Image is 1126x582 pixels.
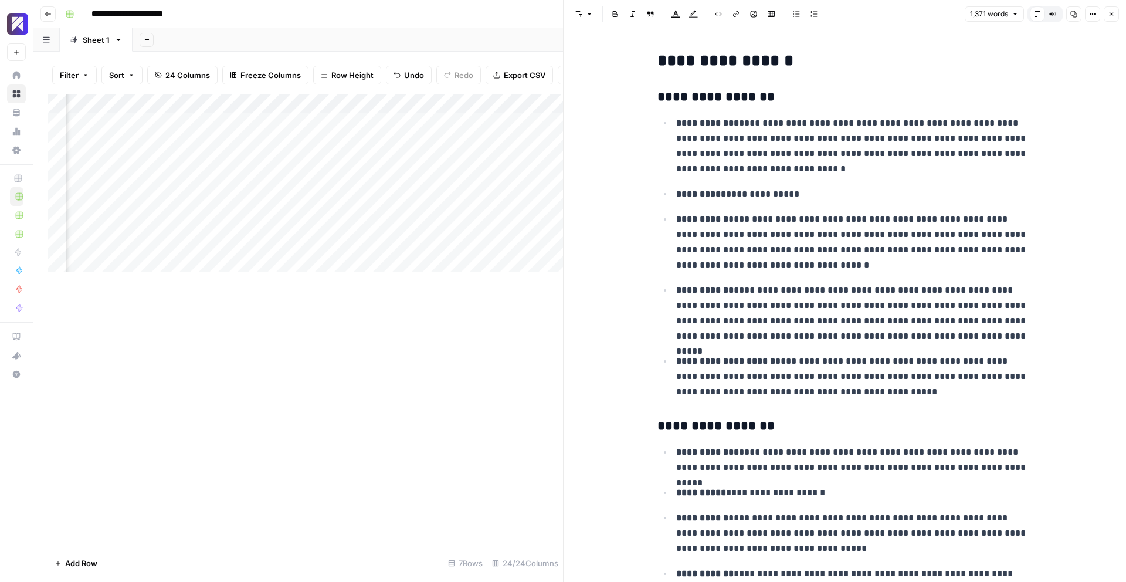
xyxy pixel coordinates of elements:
button: Filter [52,66,97,84]
button: 1,371 words [965,6,1024,22]
a: Sheet 1 [60,28,133,52]
img: Overjet - Test Logo [7,13,28,35]
a: AirOps Academy [7,327,26,346]
a: Your Data [7,103,26,122]
button: Add Row [48,554,104,573]
div: 7 Rows [443,554,487,573]
span: Freeze Columns [240,69,301,81]
span: Row Height [331,69,374,81]
a: Settings [7,141,26,160]
div: What's new? [8,347,25,364]
a: Usage [7,122,26,141]
div: 24/24 Columns [487,554,563,573]
button: 24 Columns [147,66,218,84]
span: Sort [109,69,124,81]
span: Add Row [65,557,97,569]
button: Sort [101,66,143,84]
a: Browse [7,84,26,103]
button: Redo [436,66,481,84]
span: Redo [455,69,473,81]
span: 1,371 words [970,9,1008,19]
button: Freeze Columns [222,66,308,84]
button: What's new? [7,346,26,365]
span: Export CSV [504,69,545,81]
span: Undo [404,69,424,81]
button: Export CSV [486,66,553,84]
button: Workspace: Overjet - Test [7,9,26,39]
a: Home [7,66,26,84]
button: Undo [386,66,432,84]
span: Filter [60,69,79,81]
button: Row Height [313,66,381,84]
span: 24 Columns [165,69,210,81]
button: Help + Support [7,365,26,384]
div: Sheet 1 [83,34,110,46]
